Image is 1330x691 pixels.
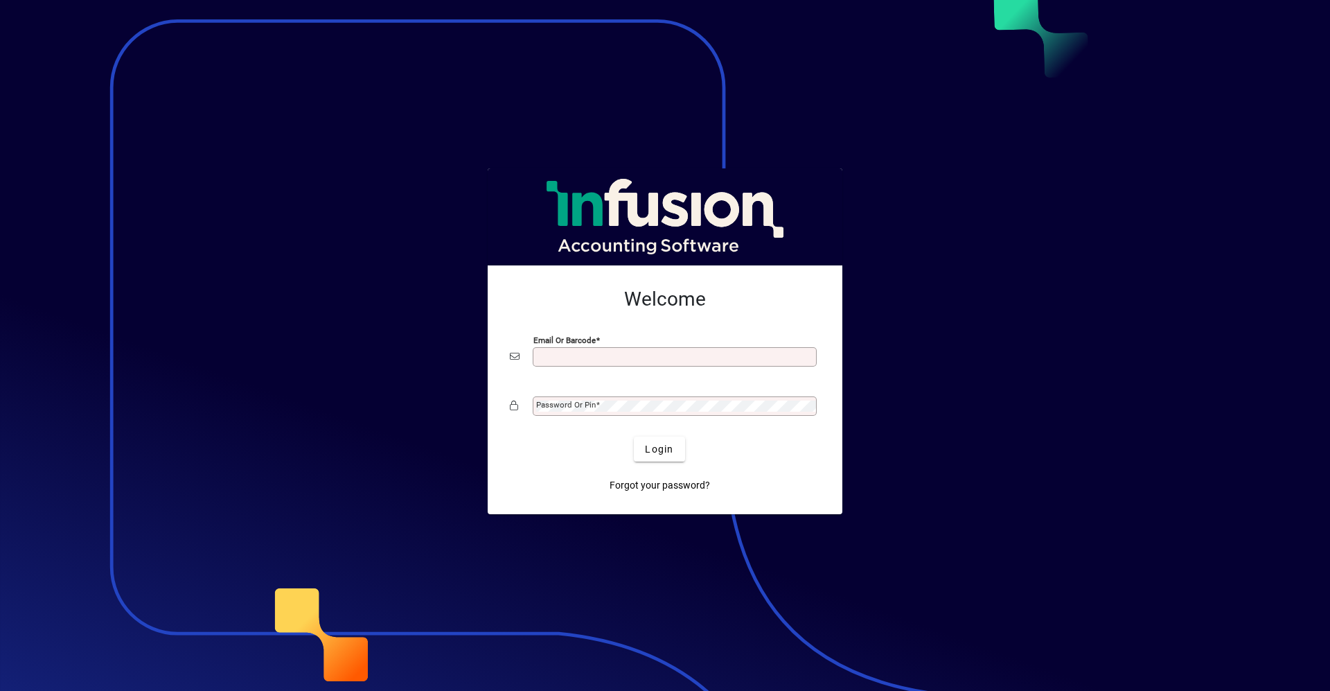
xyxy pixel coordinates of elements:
[510,288,820,311] h2: Welcome
[604,473,716,498] a: Forgot your password?
[533,335,596,345] mat-label: Email or Barcode
[634,437,684,462] button: Login
[645,442,673,457] span: Login
[610,478,710,493] span: Forgot your password?
[536,400,596,410] mat-label: Password or Pin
